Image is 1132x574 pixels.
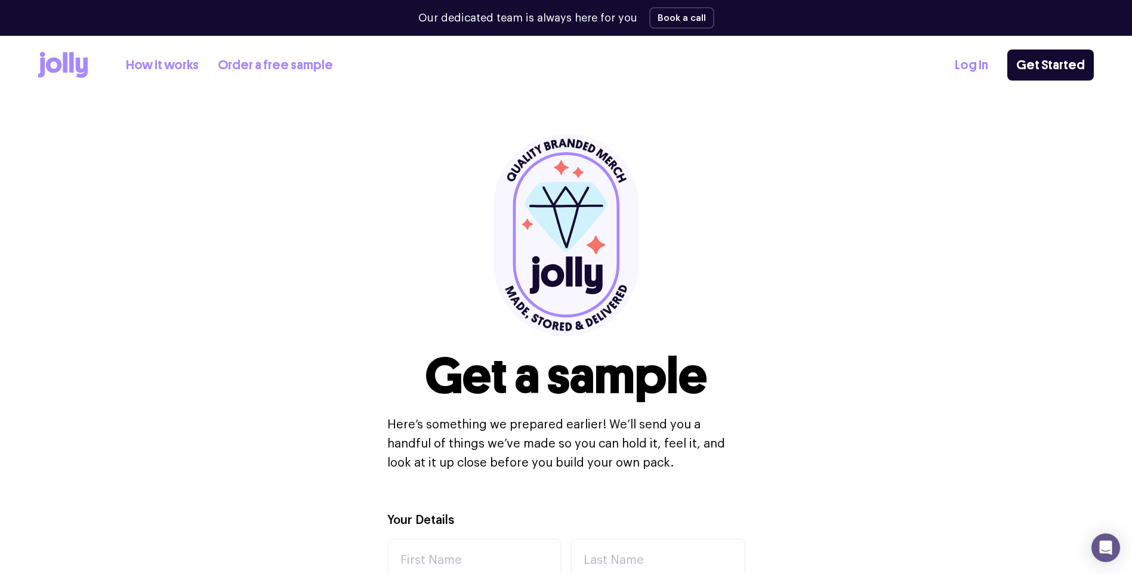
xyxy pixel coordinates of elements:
a: Get Started [1007,50,1094,81]
p: Our dedicated team is always here for you [418,10,637,26]
p: Here’s something we prepared earlier! We’ll send you a handful of things we’ve made so you can ho... [387,415,745,473]
h1: Get a sample [425,351,707,401]
button: Book a call [649,7,714,29]
a: How it works [126,55,199,75]
a: Order a free sample [218,55,333,75]
div: Open Intercom Messenger [1091,533,1120,562]
a: Log In [955,55,988,75]
label: Your Details [387,512,454,529]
